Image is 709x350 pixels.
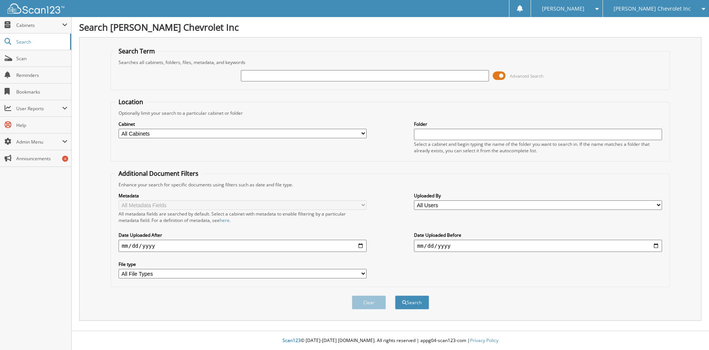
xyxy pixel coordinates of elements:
div: Optionally limit your search to a particular cabinet or folder [115,110,666,116]
span: Scan123 [283,337,301,344]
legend: Location [115,98,147,106]
div: Enhance your search for specific documents using filters such as date and file type. [115,181,666,188]
div: Searches all cabinets, folders, files, metadata, and keywords [115,59,666,66]
span: User Reports [16,105,62,112]
legend: Search Term [115,47,159,55]
div: © [DATE]-[DATE] [DOMAIN_NAME]. All rights reserved | appg04-scan123-com | [72,331,709,350]
img: scan123-logo-white.svg [8,3,64,14]
label: Folder [414,121,662,127]
label: Cabinet [119,121,367,127]
a: Privacy Policy [470,337,498,344]
button: Clear [352,295,386,309]
legend: Additional Document Filters [115,169,202,178]
span: Bookmarks [16,89,67,95]
span: Cabinets [16,22,62,28]
span: Scan [16,55,67,62]
button: Search [395,295,429,309]
span: Search [16,39,66,45]
label: Date Uploaded After [119,232,367,238]
div: 4 [62,156,68,162]
div: All metadata fields are searched by default. Select a cabinet with metadata to enable filtering b... [119,211,367,223]
span: Admin Menu [16,139,62,145]
label: Date Uploaded Before [414,232,662,238]
a: here [220,217,230,223]
label: File type [119,261,367,267]
span: [PERSON_NAME] Chevrolet Inc [614,6,691,11]
h1: Search [PERSON_NAME] Chevrolet Inc [79,21,701,33]
span: Announcements [16,155,67,162]
label: Metadata [119,192,367,199]
span: [PERSON_NAME] [542,6,584,11]
span: Reminders [16,72,67,78]
div: Select a cabinet and begin typing the name of the folder you want to search in. If the name match... [414,141,662,154]
span: Advanced Search [510,73,543,79]
label: Uploaded By [414,192,662,199]
input: start [119,240,367,252]
input: end [414,240,662,252]
span: Help [16,122,67,128]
